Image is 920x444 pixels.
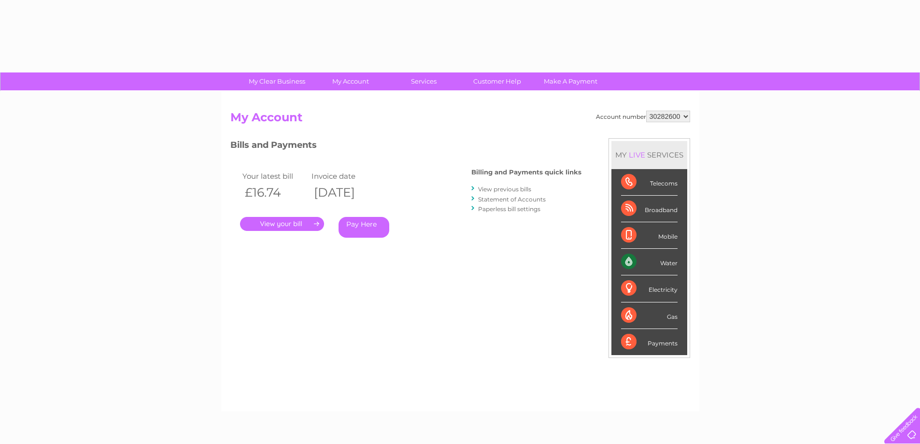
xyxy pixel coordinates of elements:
a: . [240,217,324,231]
a: Paperless bill settings [478,205,540,213]
div: LIVE [627,150,647,159]
div: Payments [621,329,678,355]
a: Make A Payment [531,72,610,90]
h4: Billing and Payments quick links [471,169,581,176]
div: Gas [621,302,678,329]
div: Electricity [621,275,678,302]
a: View previous bills [478,186,531,193]
th: [DATE] [309,183,379,202]
a: My Clear Business [237,72,317,90]
a: Statement of Accounts [478,196,546,203]
h2: My Account [230,111,690,129]
div: Broadband [621,196,678,222]
a: Pay Here [339,217,389,238]
div: Mobile [621,222,678,249]
td: Your latest bill [240,170,310,183]
div: Water [621,249,678,275]
h3: Bills and Payments [230,138,581,155]
a: Services [384,72,464,90]
div: Account number [596,111,690,122]
div: MY SERVICES [611,141,687,169]
th: £16.74 [240,183,310,202]
a: Customer Help [457,72,537,90]
td: Invoice date [309,170,379,183]
div: Telecoms [621,169,678,196]
a: My Account [311,72,390,90]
